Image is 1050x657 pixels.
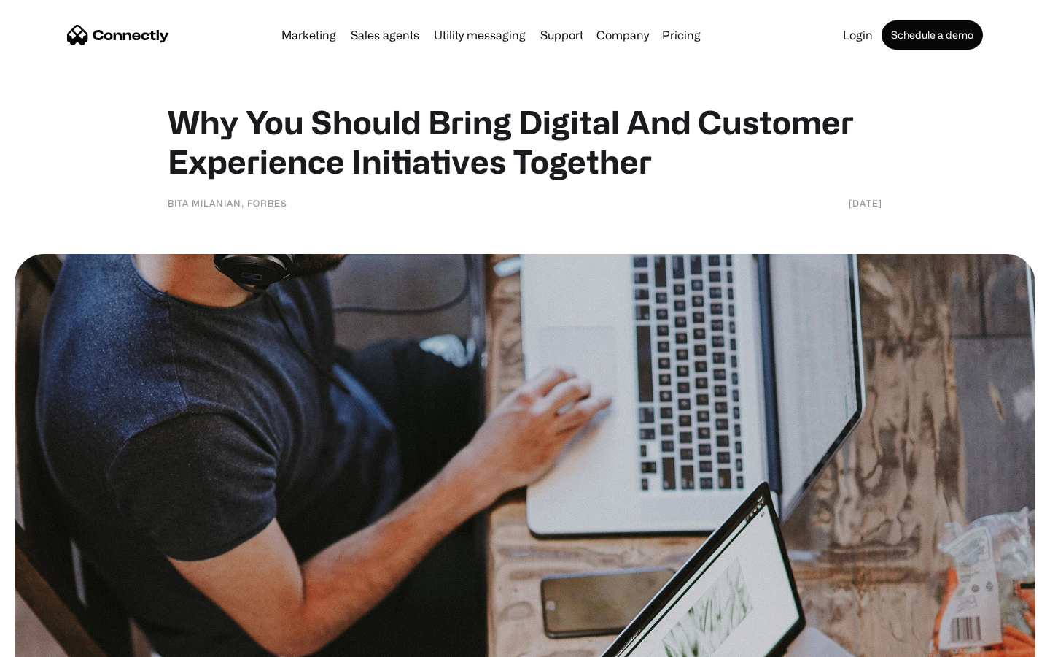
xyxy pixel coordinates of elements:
[168,102,882,181] h1: Why You Should Bring Digital And Customer Experience Initiatives Together
[656,29,707,41] a: Pricing
[882,20,983,50] a: Schedule a demo
[168,196,287,210] div: Bita Milanian, Forbes
[534,29,589,41] a: Support
[276,29,342,41] a: Marketing
[29,631,87,652] ul: Language list
[849,196,882,210] div: [DATE]
[837,29,879,41] a: Login
[596,25,649,45] div: Company
[345,29,425,41] a: Sales agents
[428,29,532,41] a: Utility messaging
[15,631,87,652] aside: Language selected: English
